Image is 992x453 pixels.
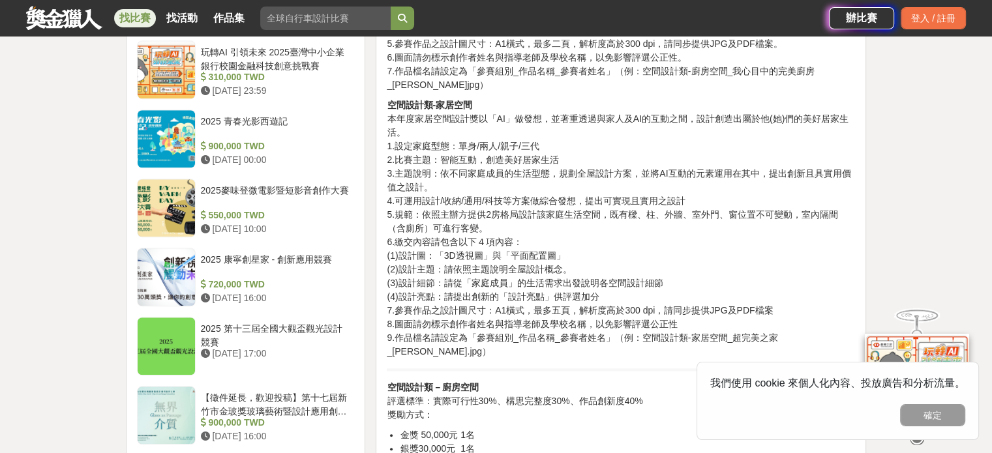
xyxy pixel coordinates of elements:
a: 【徵件延長，歡迎投稿】第十七屆新竹市金玻獎玻璃藝術暨設計應用創作比賽 900,000 TWD [DATE] 16:00 [137,386,355,445]
div: 2025 康寧創星家 - 創新應用競賽 [201,253,350,278]
a: 2025 第十三屆全國大觀盃觀光設計競賽 [DATE] 17:00 [137,317,355,375]
div: 2025 第十三屆全國大觀盃觀光設計競賽 [201,322,350,347]
div: [DATE] 16:00 [201,430,350,443]
div: 900,000 TWD [201,416,350,430]
strong: 空間設計類－廚房空間 [387,382,478,392]
p: 本年度家居空間設計獎以「AI」做發想，並著重透過與家人及AI的互動之間，設計創造出屬於他(她)們的美好居家生活。 1.設定家庭型態：單身/兩人/親子/三代 2.比賽主題：智能互動，創造美好居家生... [387,98,855,358]
div: 310,000 TWD [201,70,350,84]
a: 找活動 [161,9,203,27]
div: 720,000 TWD [201,278,350,291]
p: 評選標準：實際可行性30%、構思完整度30%、作品創新度40% 獎勵方式： [387,381,855,422]
div: [DATE] 23:59 [201,84,350,98]
div: 【徵件延長，歡迎投稿】第十七屆新竹市金玻獎玻璃藝術暨設計應用創作比賽 [201,391,350,416]
div: 登入 / 註冊 [901,7,966,29]
a: 作品集 [208,9,250,27]
a: 辦比賽 [829,7,894,29]
div: 2025 青春光影西遊記 [201,115,350,139]
img: d2146d9a-e6f6-4337-9592-8cefde37ba6b.png [865,330,969,417]
div: 2025麥味登微電影暨短影音創作大賽 [201,184,350,209]
a: 2025 康寧創星家 - 創新應用競賽 720,000 TWD [DATE] 16:00 [137,248,355,306]
li: 金獎 50,000元 1名 [400,428,855,442]
div: 玩轉AI 引領未來 2025臺灣中小企業銀行校園金融科技創意挑戰賽 [201,46,350,70]
div: 550,000 TWD [201,209,350,222]
div: [DATE] 00:00 [201,153,350,167]
span: 我們使用 cookie 來個人化內容、投放廣告和分析流量。 [710,377,965,388]
div: 900,000 TWD [201,139,350,153]
div: [DATE] 10:00 [201,222,350,236]
a: 2025 青春光影西遊記 900,000 TWD [DATE] 00:00 [137,110,355,168]
a: 玩轉AI 引領未來 2025臺灣中小企業銀行校園金融科技創意挑戰賽 310,000 TWD [DATE] 23:59 [137,40,355,99]
div: [DATE] 17:00 [201,347,350,360]
input: 全球自行車設計比賽 [260,7,391,30]
div: [DATE] 16:00 [201,291,350,305]
a: 2025麥味登微電影暨短影音創作大賽 550,000 TWD [DATE] 10:00 [137,179,355,237]
button: 確定 [900,404,965,426]
a: 找比賽 [114,9,156,27]
strong: 空間設計類-家居空間 [387,100,472,110]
